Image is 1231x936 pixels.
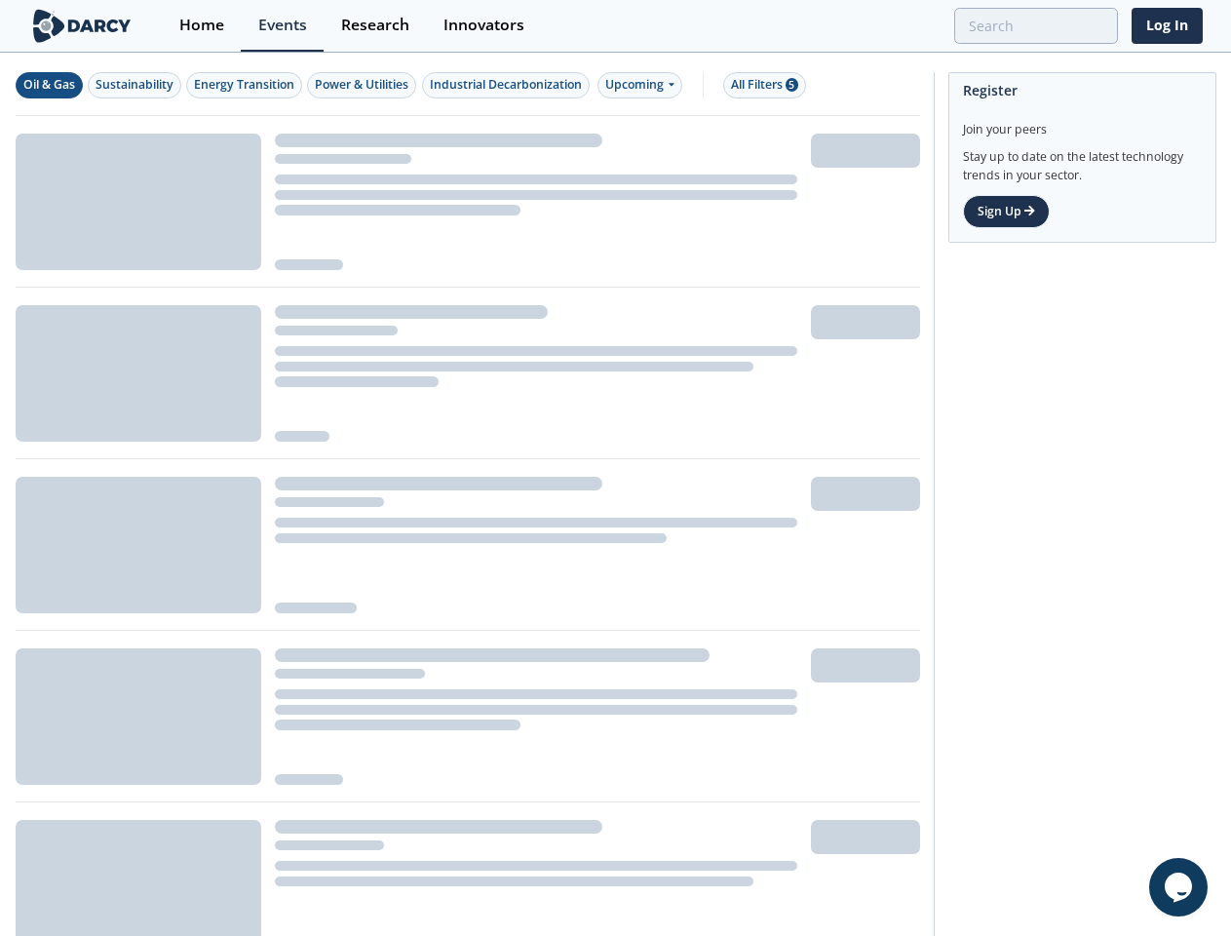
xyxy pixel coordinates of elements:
div: Innovators [443,18,524,33]
a: Sign Up [963,195,1050,228]
button: Power & Utilities [307,72,416,98]
iframe: chat widget [1149,858,1212,916]
div: Stay up to date on the latest technology trends in your sector. [963,138,1202,184]
a: Log In [1132,8,1203,44]
div: Upcoming [597,72,682,98]
input: Advanced Search [954,8,1118,44]
div: Join your peers [963,107,1202,138]
div: Events [258,18,307,33]
div: Oil & Gas [23,76,75,94]
button: All Filters 5 [723,72,806,98]
div: Energy Transition [194,76,294,94]
button: Oil & Gas [16,72,83,98]
div: Power & Utilities [315,76,408,94]
button: Energy Transition [186,72,302,98]
div: Register [963,73,1202,107]
button: Industrial Decarbonization [422,72,590,98]
div: Research [341,18,409,33]
div: Industrial Decarbonization [430,76,582,94]
div: All Filters [731,76,798,94]
div: Home [179,18,224,33]
button: Sustainability [88,72,181,98]
span: 5 [786,78,798,92]
div: Sustainability [96,76,173,94]
img: logo-wide.svg [29,9,135,43]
